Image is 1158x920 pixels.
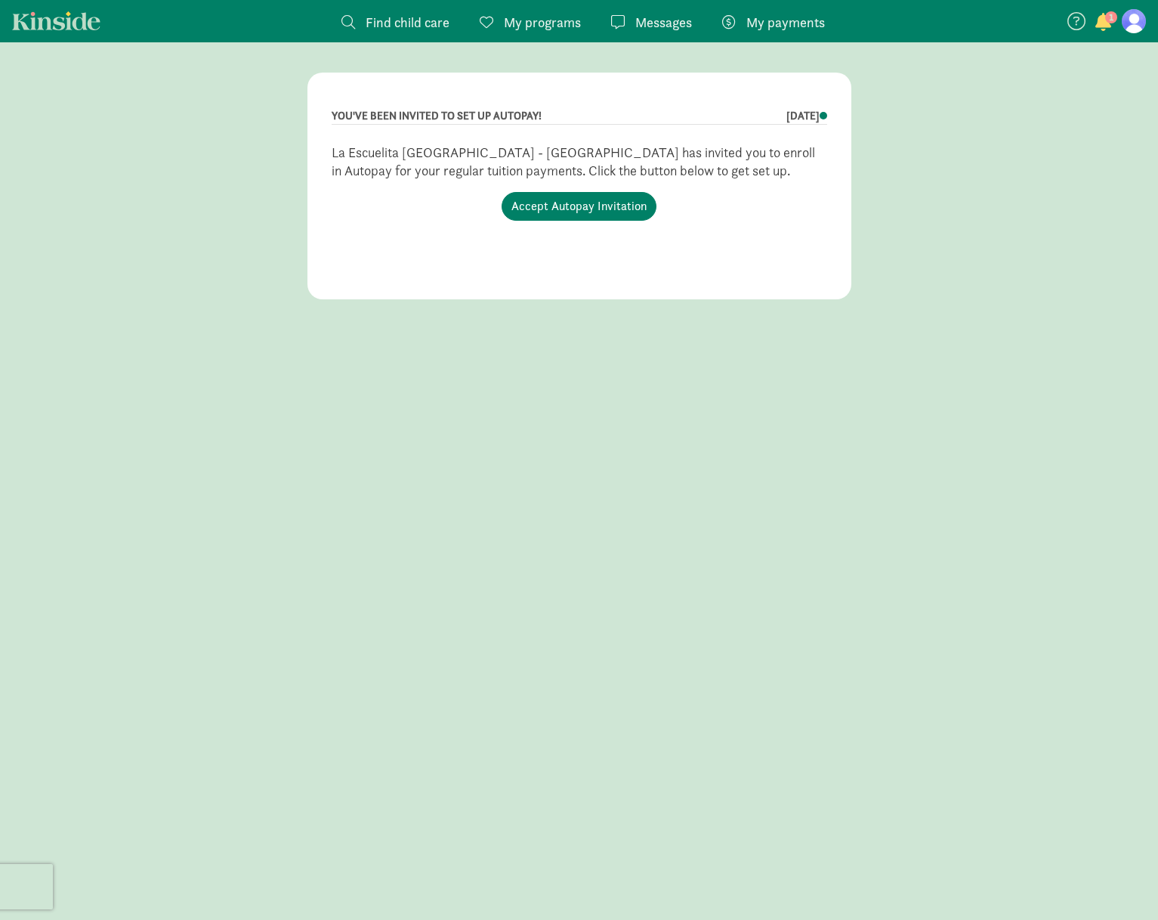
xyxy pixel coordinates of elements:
[504,12,581,33] span: My programs
[635,12,692,33] span: Messages
[366,12,449,33] span: Find child care
[1105,11,1117,23] span: 1
[1093,14,1114,33] button: 1
[332,108,542,124] div: YOU'VE BEEN INVITED TO SET UP AUTOPAY!
[332,144,827,221] p: La Escuelita [GEOGRAPHIC_DATA] - [GEOGRAPHIC_DATA] has invited you to enroll in Autopay for your ...
[12,11,100,30] a: Kinside
[746,12,825,33] span: My payments
[786,108,827,124] div: [DATE]
[502,192,656,221] a: Accept Autopay Invitation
